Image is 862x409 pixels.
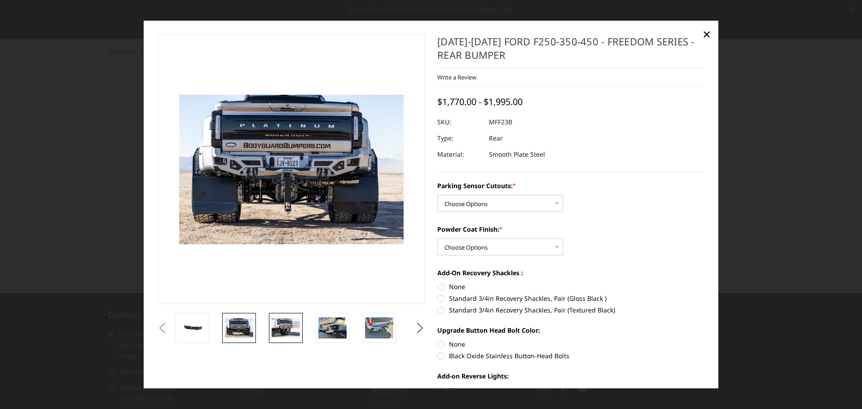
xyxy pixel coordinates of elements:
[437,282,704,291] label: None
[489,146,545,163] dd: Smooth Plate Steel
[437,146,482,163] dt: Material:
[437,35,704,68] h1: [DATE]-[DATE] Ford F250-350-450 - Freedom Series - Rear Bumper
[225,319,253,338] img: 2023-2025 Ford F250-350-450 - Freedom Series - Rear Bumper
[437,114,482,130] dt: SKU:
[272,319,300,338] img: 2023-2025 Ford F250-350-450 - Freedom Series - Rear Bumper
[489,114,512,130] dd: MFF23B
[156,321,169,335] button: Previous
[437,268,704,277] label: Add-On Recovery Shackles :
[437,351,704,361] label: Black Oxide Stainless Button-Head Bolts
[437,339,704,349] label: None
[437,325,704,335] label: Upgrade Button Head Bolt Color:
[437,181,704,190] label: Parking Sensor Cutouts:
[437,385,704,395] label: None
[437,224,704,234] label: Powder Coat Finish:
[703,24,711,44] span: ×
[365,317,393,339] img: 2023-2025 Ford F250-350-450 - Freedom Series - Rear Bumper
[437,130,482,146] dt: Type:
[437,96,523,108] span: $1,770.00 - $1,995.00
[817,366,862,409] iframe: Chat Widget
[413,321,427,335] button: Next
[318,317,347,339] img: 2023-2025 Ford F250-350-450 - Freedom Series - Rear Bumper
[437,73,476,81] a: Write a Review
[437,294,704,303] label: Standard 3/4in Recovery Shackles, Pair (Gloss Black )
[437,305,704,315] label: Standard 3/4in Recovery Shackles, Pair (Textured Black)
[699,27,714,41] a: Close
[158,35,425,304] a: 2023-2025 Ford F250-350-450 - Freedom Series - Rear Bumper
[437,371,704,381] label: Add-on Reverse Lights:
[489,130,503,146] dd: Rear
